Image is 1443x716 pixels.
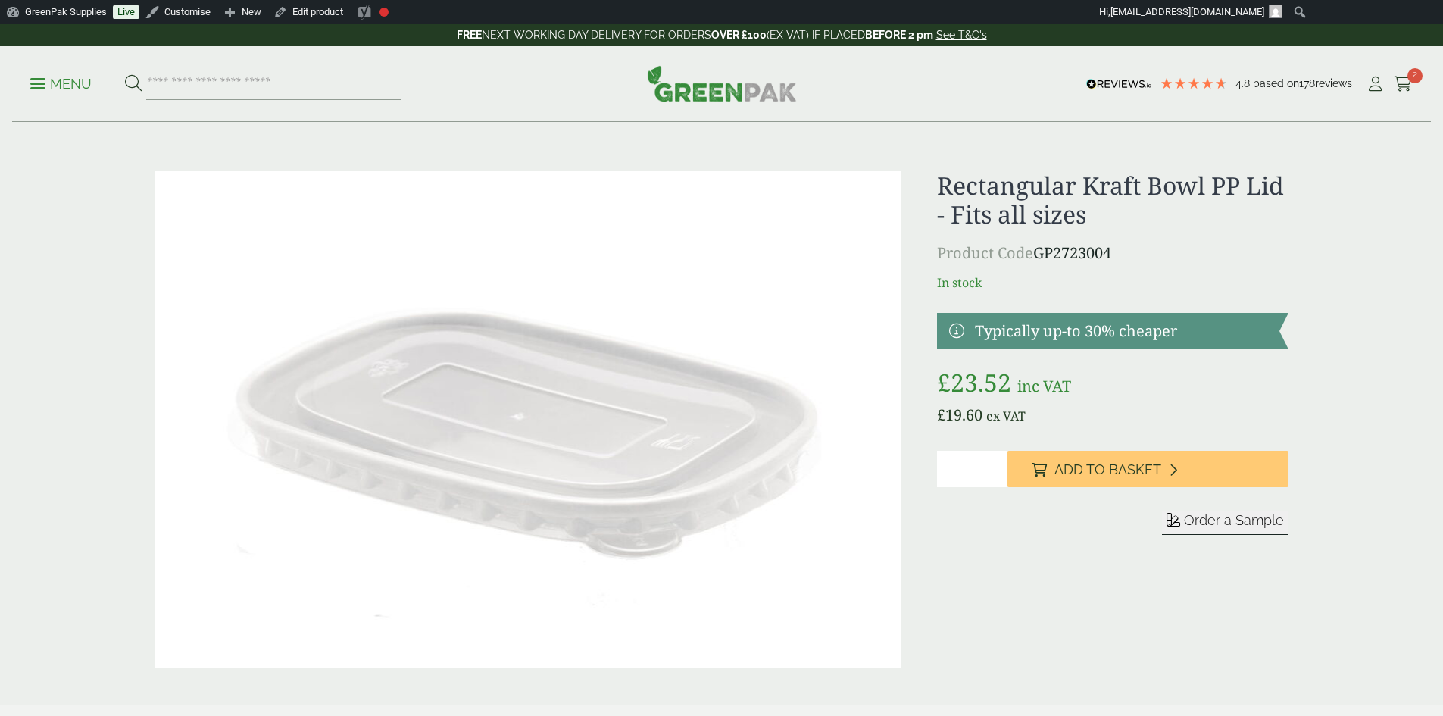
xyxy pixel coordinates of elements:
[937,405,945,425] span: £
[937,366,1011,399] bdi: 23.52
[457,29,482,41] strong: FREE
[1017,376,1071,396] span: inc VAT
[1054,461,1161,478] span: Add to Basket
[937,274,1288,292] p: In stock
[113,5,139,19] a: Live
[936,29,987,41] a: See T&C's
[1235,77,1253,89] span: 4.8
[937,366,951,399] span: £
[1315,77,1352,89] span: reviews
[986,408,1026,424] span: ex VAT
[1366,77,1385,92] i: My Account
[379,8,389,17] div: Focus keyphrase not set
[1007,451,1288,487] button: Add to Basket
[1407,68,1423,83] span: 2
[1086,79,1152,89] img: REVIEWS.io
[937,242,1033,263] span: Product Code
[937,405,982,425] bdi: 19.60
[1394,73,1413,95] a: 2
[865,29,933,41] strong: BEFORE 2 pm
[30,75,92,93] p: Menu
[1184,512,1284,528] span: Order a Sample
[647,65,797,102] img: GreenPak Supplies
[1253,77,1299,89] span: Based on
[937,242,1288,264] p: GP2723004
[30,75,92,90] a: Menu
[1160,77,1228,90] div: 4.78 Stars
[1162,511,1288,535] button: Order a Sample
[1110,6,1264,17] span: [EMAIL_ADDRESS][DOMAIN_NAME]
[937,171,1288,230] h1: Rectangular Kraft Bowl PP Lid - Fits all sizes
[155,171,901,668] img: Rectangular Kraft Bowl Lid
[1394,77,1413,92] i: Cart
[711,29,767,41] strong: OVER £100
[1299,77,1315,89] span: 178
